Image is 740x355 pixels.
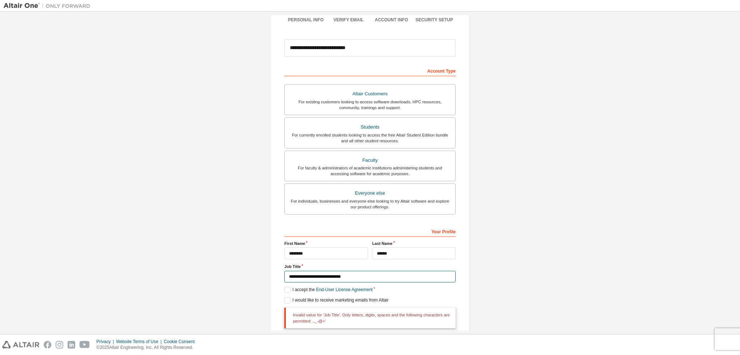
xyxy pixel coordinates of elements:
[370,17,413,23] div: Account Info
[284,17,327,23] div: Personal Info
[284,297,388,303] label: I would like to receive marketing emails from Altair
[284,225,456,237] div: Your Profile
[44,341,51,348] img: facebook.svg
[289,99,451,111] div: For existing customers looking to access software downloads, HPC resources, community, trainings ...
[96,345,199,351] p: © 2025 Altair Engineering, Inc. All Rights Reserved.
[289,198,451,210] div: For individuals, businesses and everyone else looking to try Altair software and explore our prod...
[79,341,90,348] img: youtube.svg
[68,341,75,348] img: linkedin.svg
[284,264,456,269] label: Job Title
[284,65,456,76] div: Account Type
[96,339,116,345] div: Privacy
[327,17,370,23] div: Verify Email
[284,287,373,293] label: I accept the
[284,308,456,328] div: Invalid value for 'Job Title'. Only letters, digits, spaces and the following characters are perm...
[316,287,373,292] a: End-User License Agreement
[413,17,456,23] div: Security Setup
[289,122,451,132] div: Students
[289,155,451,165] div: Faculty
[289,132,451,144] div: For currently enrolled students looking to access the free Altair Student Edition bundle and all ...
[116,339,164,345] div: Website Terms of Use
[56,341,63,348] img: instagram.svg
[289,89,451,99] div: Altair Customers
[372,241,456,246] label: Last Name
[289,188,451,198] div: Everyone else
[289,165,451,177] div: For faculty & administrators of academic institutions administering students and accessing softwa...
[284,241,368,246] label: First Name
[164,339,199,345] div: Cookie Consent
[4,2,94,9] img: Altair One
[2,341,39,348] img: altair_logo.svg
